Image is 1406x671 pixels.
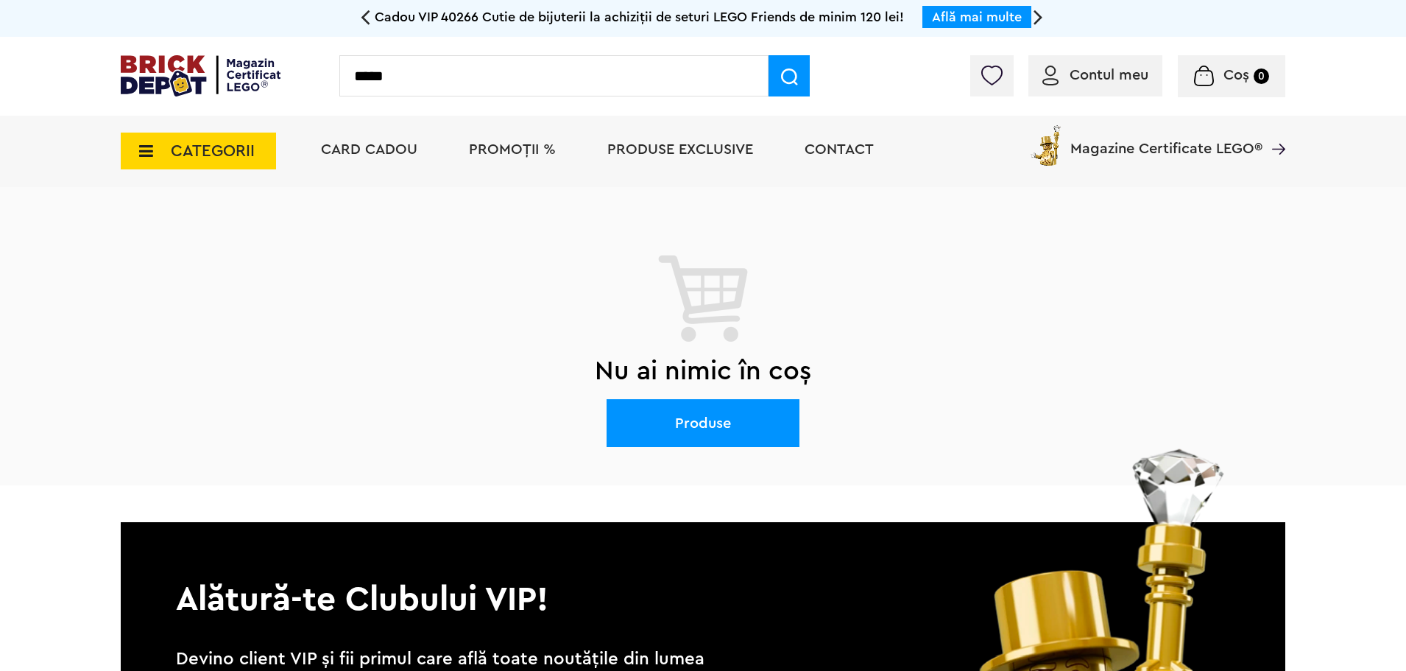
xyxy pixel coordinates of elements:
[121,522,1285,622] p: Alătură-te Clubului VIP!
[171,143,255,159] span: CATEGORII
[607,142,753,157] a: Produse exclusive
[375,10,904,24] span: Cadou VIP 40266 Cutie de bijuterii la achiziții de seturi LEGO Friends de minim 120 lei!
[321,142,417,157] a: Card Cadou
[1042,68,1148,82] a: Contul meu
[1262,122,1285,137] a: Magazine Certificate LEGO®
[469,142,556,157] a: PROMOȚII %
[607,399,799,447] a: Produse
[805,142,874,157] a: Contact
[1070,122,1262,156] span: Magazine Certificate LEGO®
[1223,68,1249,82] span: Coș
[121,343,1285,399] h2: Nu ai nimic în coș
[932,10,1022,24] a: Află mai multe
[1254,68,1269,84] small: 0
[1070,68,1148,82] span: Contul meu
